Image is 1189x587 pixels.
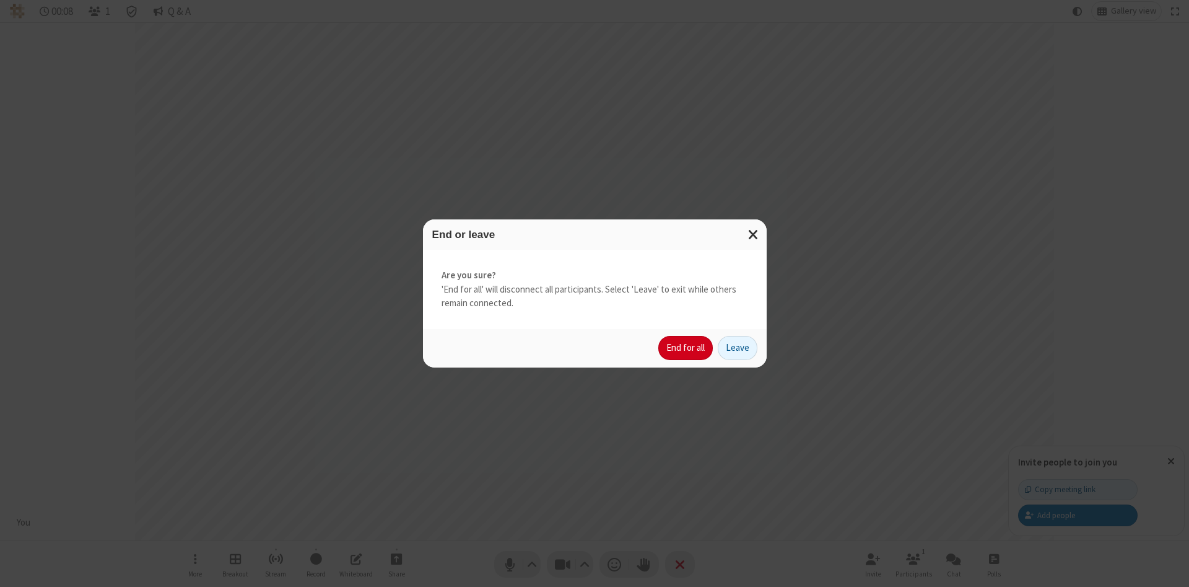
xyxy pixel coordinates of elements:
button: Leave [718,336,757,361]
button: Close modal [741,219,767,250]
div: 'End for all' will disconnect all participants. Select 'Leave' to exit while others remain connec... [423,250,767,329]
button: End for all [658,336,713,361]
h3: End or leave [432,229,757,241]
strong: Are you sure? [442,268,748,283]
